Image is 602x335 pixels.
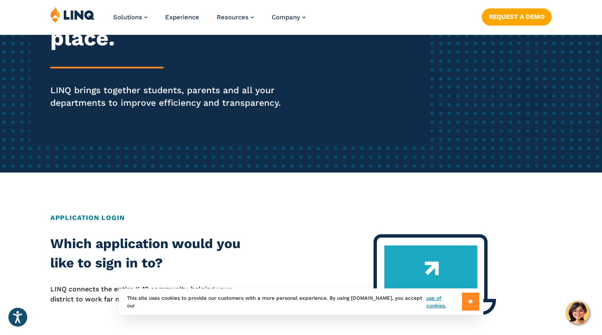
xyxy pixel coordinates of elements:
img: LINQ | K‑12 Software [50,7,95,23]
nav: Primary Navigation [113,7,306,34]
span: Resources [217,13,249,21]
span: Company [272,13,300,21]
p: LINQ connects the entire K‑12 community, helping your district to work far more efficiently. [50,284,251,305]
p: LINQ brings together students, parents and all your departments to improve efficiency and transpa... [50,84,282,110]
a: Resources [217,13,254,21]
div: This site uses cookies to provide our customers with a more personal experience. By using [DOMAIN... [119,288,483,315]
span: Solutions [113,13,142,21]
a: Company [272,13,306,21]
a: Solutions [113,13,148,21]
a: Experience [165,13,199,21]
h2: Application Login [50,213,552,223]
a: Request a Demo [482,8,552,25]
nav: Button Navigation [482,7,552,25]
a: use of cookies. [426,294,462,309]
h2: Which application would you like to sign in to? [50,234,251,272]
button: Hello, have a question? Let’s chat. [566,301,589,325]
